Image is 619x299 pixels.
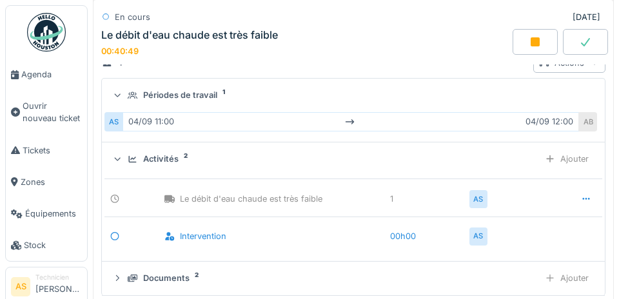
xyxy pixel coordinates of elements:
div: [DATE] [573,11,600,23]
div: En cours [115,11,150,23]
div: Périodes de travail [143,89,217,101]
summary: Documents2Ajouter [107,267,600,291]
div: 04/09 11:00 04/09 12:00 [123,112,579,131]
a: Tickets [6,135,87,166]
div: Documents [143,272,190,284]
div: AS [469,190,487,208]
span: Ouvrir nouveau ticket [23,100,82,124]
span: Tickets [23,144,82,157]
a: Agenda [6,59,87,90]
img: Badge_color-CXgf-gQk.svg [27,13,66,52]
div: Le débit d'eau chaude est très faible [164,193,384,205]
div: AB [579,112,597,131]
span: Stock [24,239,82,251]
div: 00h00 [390,230,463,242]
summary: Activités2Ajouter [107,148,600,171]
span: Équipements [25,207,82,220]
div: Technicien [35,273,82,282]
div: AS [104,112,123,131]
div: Intervention [164,230,384,242]
a: Ouvrir nouveau ticket [6,90,87,134]
div: Activités [143,153,179,165]
div: 00:40:49 [101,46,139,56]
div: AS [469,227,487,246]
a: Équipements [6,198,87,229]
div: Ajouter [539,149,594,168]
a: Stock [6,229,87,261]
div: Le débit d'eau chaude est très faible [101,29,278,41]
div: 1 [390,193,463,205]
a: Zones [6,166,87,198]
span: Agenda [21,68,82,81]
summary: Périodes de travail1 [107,84,600,108]
li: AS [11,277,30,296]
span: Zones [21,176,82,188]
div: Ajouter [539,269,594,287]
